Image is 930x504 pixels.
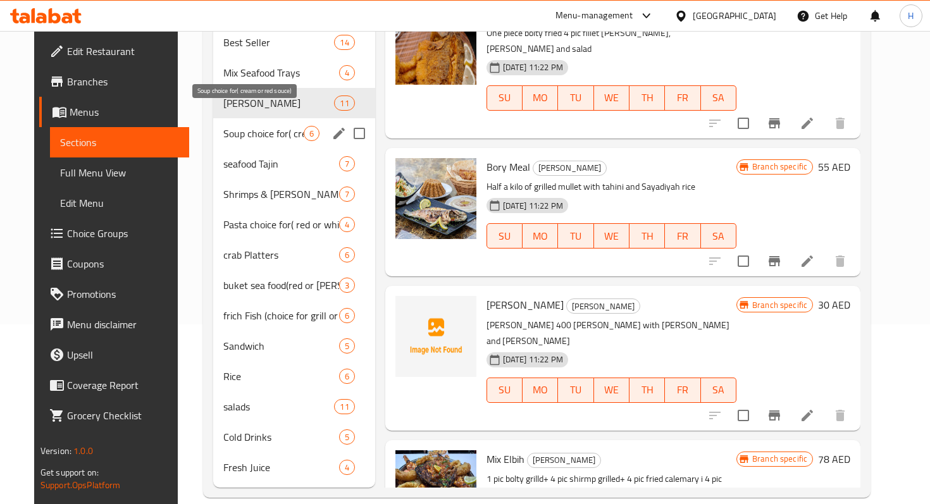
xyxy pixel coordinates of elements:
[340,431,354,443] span: 5
[330,124,349,143] button: edit
[599,89,624,107] span: WE
[340,310,354,322] span: 6
[706,227,731,245] span: SA
[339,187,355,202] div: items
[492,89,518,107] span: SU
[818,296,850,314] h6: 30 AED
[340,249,354,261] span: 6
[818,450,850,468] h6: 78 AED
[67,256,179,271] span: Coupons
[339,65,355,80] div: items
[528,227,553,245] span: MO
[558,85,593,111] button: TU
[528,89,553,107] span: MO
[223,460,339,475] span: Fresh Juice
[223,35,335,50] div: Best Seller
[39,36,189,66] a: Edit Restaurant
[908,9,914,23] span: H
[50,188,189,218] a: Edit Menu
[693,9,776,23] div: [GEOGRAPHIC_DATA]
[304,126,319,141] div: items
[533,161,607,176] div: King Mael
[670,227,695,245] span: FR
[213,452,375,482] div: Fresh Juice4
[566,298,640,314] div: King Mael
[747,161,812,173] span: Branch specific
[213,331,375,361] div: Sandwich5
[223,399,335,414] span: salads
[67,347,179,362] span: Upsell
[800,116,815,131] a: Edit menu item
[339,247,355,262] div: items
[223,217,339,232] span: Pasta choice for( red or white souce)
[39,249,189,279] a: Coupons
[528,381,553,399] span: MO
[730,248,757,274] span: Select to update
[304,128,319,140] span: 6
[340,158,354,170] span: 7
[629,85,665,111] button: TH
[223,369,339,384] span: Rice
[340,67,354,79] span: 4
[335,401,354,413] span: 11
[335,97,354,109] span: 11
[213,270,375,300] div: buket sea food(red or [PERSON_NAME])3
[487,450,524,469] span: Mix Elbih
[528,453,600,467] span: [PERSON_NAME]
[487,471,736,503] p: 1 pic bolty grilld+ 4 pic shirmp grilled+ 4 pic fried calemary i 4 pic fried fillet+ [PERSON_NAME]
[213,118,375,149] div: Soup choice for( cream or red souce)6edit
[706,89,731,107] span: SA
[223,247,339,262] span: crab Platters
[594,85,629,111] button: WE
[730,110,757,137] span: Select to update
[213,240,375,270] div: crab Platters6
[629,223,665,249] button: TH
[533,161,606,175] span: [PERSON_NAME]
[594,223,629,249] button: WE
[701,223,736,249] button: SA
[339,338,355,353] div: items
[223,156,339,171] div: seafood Tajin
[213,422,375,452] div: Cold Drinks5
[73,443,93,459] span: 1.0.0
[60,195,179,211] span: Edit Menu
[563,89,588,107] span: TU
[223,278,339,293] span: buket sea food(red or [PERSON_NAME])
[40,477,121,493] a: Support.OpsPlatform
[339,369,355,384] div: items
[39,340,189,370] a: Upsell
[223,126,304,141] span: Soup choice for( cream or red souce)
[498,200,568,212] span: [DATE] 11:22 PM
[492,227,518,245] span: SU
[487,25,736,57] p: One piece bolty fried 4 pic fillet [PERSON_NAME], [PERSON_NAME] and salad
[60,135,179,150] span: Sections
[223,187,339,202] span: Shrimps & [PERSON_NAME] & Crab
[759,246,790,276] button: Branch-specific-item
[747,453,812,465] span: Branch specific
[818,158,850,176] h6: 55 AED
[825,400,855,431] button: delete
[492,381,518,399] span: SU
[223,338,339,353] span: Sandwich
[555,8,633,23] div: Menu-management
[487,179,736,195] p: Half a kilo of grilled mullet with tahini and Sayadiyah rice
[670,381,695,399] span: FR
[39,279,189,309] a: Promotions
[67,378,179,393] span: Coverage Report
[340,280,354,292] span: 3
[635,381,660,399] span: TH
[40,464,99,481] span: Get support on:
[800,408,815,423] a: Edit menu item
[498,61,568,73] span: [DATE] 11:22 PM
[747,299,812,311] span: Branch specific
[213,300,375,331] div: frich Fish (choice for grill or fried)6
[558,223,593,249] button: TU
[558,378,593,403] button: TU
[67,286,179,302] span: Promotions
[498,353,568,366] span: [DATE] 11:22 PM
[213,209,375,240] div: Pasta choice for( red or white souce)4
[635,227,660,245] span: TH
[67,408,179,423] span: Grocery Checklist
[213,179,375,209] div: Shrimps & [PERSON_NAME] & Crab7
